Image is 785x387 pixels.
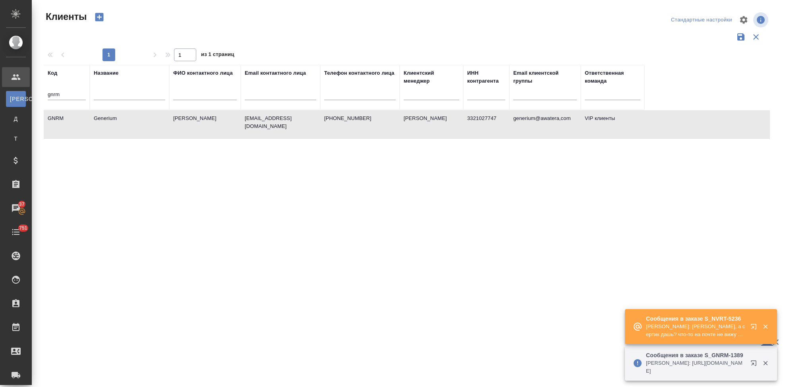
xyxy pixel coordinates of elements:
[90,10,109,24] button: Создать
[324,114,396,122] p: [PHONE_NUMBER]
[245,114,316,130] p: [EMAIL_ADDRESS][DOMAIN_NAME]
[646,323,745,339] p: [PERSON_NAME]: [PERSON_NAME], а сертик дашь? что-то на почте не вижу и на диске
[169,110,241,138] td: [PERSON_NAME]
[94,69,118,77] div: Название
[44,10,87,23] span: Клиенты
[646,315,745,323] p: Сообщения в заказе S_NVRT-5236
[404,69,459,85] div: Клиентский менеджер
[2,222,30,242] a: 751
[245,69,306,77] div: Email контактного лица
[324,69,394,77] div: Телефон контактного лица
[734,10,753,29] span: Настроить таблицу
[44,110,90,138] td: GNRM
[748,29,764,45] button: Сбросить фильтры
[48,69,57,77] div: Код
[757,323,773,330] button: Закрыть
[2,198,30,218] a: 37
[90,110,169,138] td: Generium
[400,110,463,138] td: [PERSON_NAME]
[746,355,765,374] button: Открыть в новой вкладке
[753,12,770,27] span: Посмотреть информацию
[201,50,234,61] span: из 1 страниц
[6,111,26,127] a: Д
[467,69,505,85] div: ИНН контрагента
[757,360,773,367] button: Закрыть
[646,351,745,359] p: Сообщения в заказе S_GNRM-1389
[10,115,22,123] span: Д
[669,14,734,26] div: split button
[646,359,745,375] p: [PERSON_NAME]: [URL][DOMAIN_NAME]
[6,91,26,107] a: [PERSON_NAME]
[513,69,577,85] div: Email клиентской группы
[173,69,233,77] div: ФИО контактного лица
[463,110,509,138] td: 3321027747
[14,224,32,232] span: 751
[14,200,29,208] span: 37
[10,95,22,103] span: [PERSON_NAME]
[10,135,22,143] span: Т
[733,29,748,45] button: Сохранить фильтры
[509,110,581,138] td: generium@awatera,com
[746,319,765,338] button: Открыть в новой вкладке
[581,110,644,138] td: VIP клиенты
[585,69,640,85] div: Ответственная команда
[6,131,26,147] a: Т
